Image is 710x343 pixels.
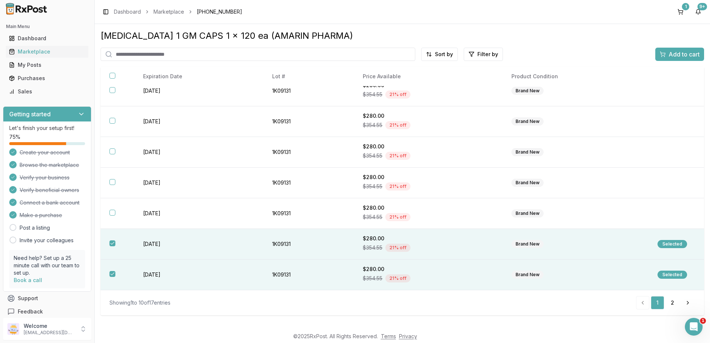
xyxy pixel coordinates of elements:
[20,212,62,219] span: Make a purchase
[363,152,382,160] span: $354.55
[263,198,354,229] td: 1K09131
[3,46,91,58] button: Marketplace
[134,260,264,290] td: [DATE]
[3,292,91,305] button: Support
[697,3,707,10] div: 9+
[363,265,494,273] div: $280.00
[9,133,20,141] span: 75 %
[263,106,354,137] td: 1K09131
[114,8,141,16] a: Dashboard
[9,110,51,119] h3: Getting started
[134,198,264,229] td: [DATE]
[674,6,686,18] button: 1
[3,32,91,44] button: Dashboard
[24,330,75,336] p: [EMAIL_ADDRESS][DOMAIN_NAME]
[134,106,264,137] td: [DATE]
[363,235,494,242] div: $280.00
[363,143,494,150] div: $280.00
[134,229,264,260] td: [DATE]
[651,296,664,309] a: 1
[134,168,264,198] td: [DATE]
[511,87,544,95] div: Brand New
[511,209,544,217] div: Brand New
[682,3,689,10] div: 1
[385,213,410,221] div: 21 % off
[6,32,88,45] a: Dashboard
[435,51,453,58] span: Sort by
[20,149,70,156] span: Create your account
[399,333,417,339] a: Privacy
[3,3,50,15] img: RxPost Logo
[14,254,81,277] p: Need help? Set up a 25 minute call with our team to set up.
[134,137,264,168] td: [DATE]
[363,213,382,221] span: $354.55
[363,174,494,181] div: $280.00
[6,58,88,72] a: My Posts
[3,305,91,318] button: Feedback
[6,24,88,30] h2: Main Menu
[636,296,695,309] nav: pagination
[385,152,410,160] div: 21 % off
[24,322,75,330] p: Welcome
[109,299,170,306] div: Showing 1 to 10 of 17 entries
[385,121,410,129] div: 21 % off
[464,48,503,61] button: Filter by
[263,76,354,106] td: 1K09131
[385,90,410,99] div: 21 % off
[666,296,679,309] a: 2
[9,48,85,55] div: Marketplace
[511,271,544,279] div: Brand New
[3,86,91,97] button: Sales
[685,318,703,336] iframe: Intercom live chat
[9,75,85,82] div: Purchases
[363,121,382,129] span: $354.55
[511,179,544,187] div: Brand New
[680,296,695,309] a: Go to next page
[20,161,79,169] span: Browse the marketplace
[18,308,43,315] span: Feedback
[363,275,382,282] span: $354.55
[20,224,50,231] a: Post a listing
[3,59,91,71] button: My Posts
[20,186,79,194] span: Verify beneficial owners
[363,204,494,212] div: $280.00
[263,67,354,86] th: Lot #
[363,91,382,98] span: $354.55
[6,72,88,85] a: Purchases
[354,67,503,86] th: Price Available
[477,51,498,58] span: Filter by
[381,333,396,339] a: Terms
[197,8,242,16] span: [PHONE_NUMBER]
[363,112,494,120] div: $280.00
[363,244,382,251] span: $354.55
[263,168,354,198] td: 1K09131
[692,6,704,18] button: 9+
[114,8,242,16] nav: breadcrumb
[385,274,410,282] div: 21 % off
[6,45,88,58] a: Marketplace
[263,137,354,168] td: 1K09131
[20,199,80,206] span: Connect a bank account
[511,117,544,126] div: Brand New
[363,183,382,190] span: $354.55
[657,240,687,248] div: Selected
[669,50,700,59] span: Add to cart
[657,271,687,279] div: Selected
[421,48,458,61] button: Sort by
[134,67,264,86] th: Expiration Date
[101,30,704,42] div: [MEDICAL_DATA] 1 GM CAPS 1 x 120 ea (AMARIN PHARMA)
[14,277,42,283] a: Book a call
[263,260,354,290] td: 1K09131
[511,148,544,156] div: Brand New
[6,85,88,98] a: Sales
[9,61,85,69] div: My Posts
[655,48,704,61] button: Add to cart
[134,76,264,106] td: [DATE]
[153,8,184,16] a: Marketplace
[263,229,354,260] td: 1K09131
[20,237,74,244] a: Invite your colleagues
[503,67,649,86] th: Product Condition
[3,72,91,84] button: Purchases
[9,124,85,132] p: Let's finish your setup first!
